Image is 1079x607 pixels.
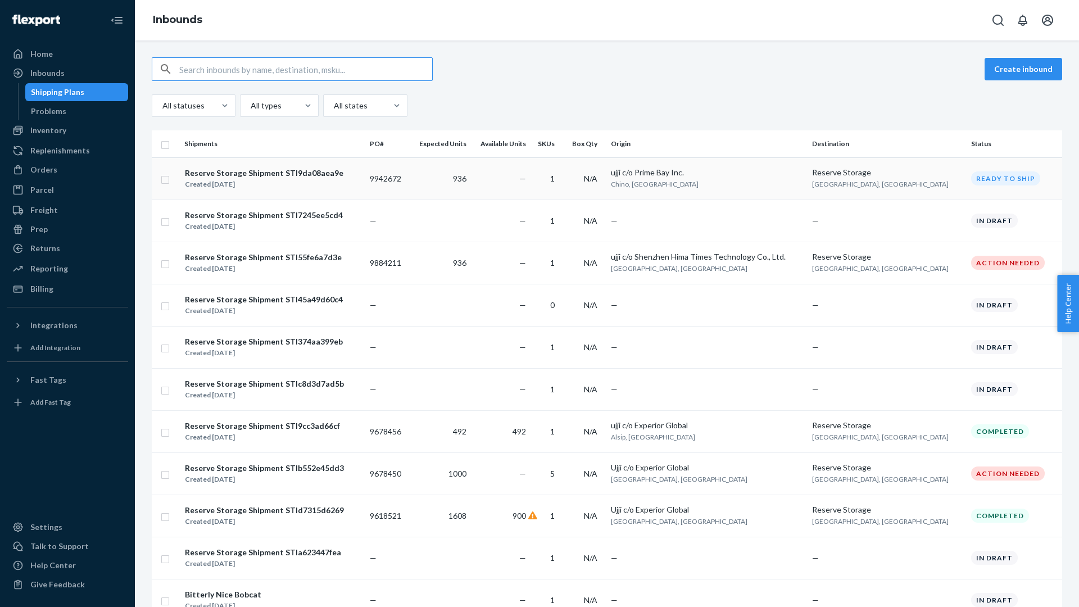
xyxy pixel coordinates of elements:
div: Reserve Storage Shipment STIb552e45dd3 [185,463,344,474]
a: Prep [7,220,128,238]
div: ujji c/o Experior Global [611,420,803,431]
input: All states [333,100,334,111]
a: Inbounds [153,13,202,26]
th: Shipments [180,130,365,157]
a: Home [7,45,128,63]
a: Returns [7,239,128,257]
div: Prep [30,224,48,235]
td: 9942672 [365,157,410,200]
div: Add Integration [30,343,80,352]
div: In draft [971,593,1018,607]
div: Created [DATE] [185,263,342,274]
span: — [370,384,377,394]
span: — [370,216,377,225]
a: Parcel [7,181,128,199]
div: Reserve Storage Shipment STIc8d3d7ad5b [185,378,344,389]
button: Close Navigation [106,9,128,31]
span: [GEOGRAPHIC_DATA], [GEOGRAPHIC_DATA] [812,433,949,441]
div: Talk to Support [30,541,89,552]
span: 5 [550,469,555,478]
div: Inbounds [30,67,65,79]
span: N/A [584,258,597,268]
span: [GEOGRAPHIC_DATA], [GEOGRAPHIC_DATA] [812,180,949,188]
a: Add Fast Tag [7,393,128,411]
span: — [812,595,819,605]
div: In draft [971,382,1018,396]
input: All statuses [161,100,162,111]
div: Reserve Storage [812,167,963,178]
div: Created [DATE] [185,558,341,569]
span: — [812,553,819,563]
span: [GEOGRAPHIC_DATA], [GEOGRAPHIC_DATA] [611,517,747,526]
span: 1 [550,174,555,183]
input: All types [250,100,251,111]
th: Available Units [471,130,531,157]
span: 936 [453,258,466,268]
div: Reserve Storage Shipment STI7245ee5cd4 [185,210,343,221]
a: Billing [7,280,128,298]
span: 1 [550,511,555,520]
div: Problems [31,106,66,117]
div: Reserve Storage Shipment STI9cc3ad66cf [185,420,340,432]
input: Search inbounds by name, destination, msku... [179,58,432,80]
div: Inventory [30,125,66,136]
span: — [812,384,819,394]
span: Help Center [1057,275,1079,332]
a: Replenishments [7,142,128,160]
div: Created [DATE] [185,389,344,401]
a: Freight [7,201,128,219]
span: — [611,553,618,563]
span: — [812,300,819,310]
span: 1 [550,216,555,225]
a: Orders [7,161,128,179]
div: Action Needed [971,256,1045,270]
span: 492 [453,427,466,436]
button: Fast Tags [7,371,128,389]
span: — [519,300,526,310]
span: — [611,595,618,605]
span: [GEOGRAPHIC_DATA], [GEOGRAPHIC_DATA] [812,517,949,526]
span: 1 [550,553,555,563]
a: Shipping Plans [25,83,129,101]
th: SKUs [531,130,564,157]
span: N/A [584,595,597,605]
span: 1 [550,427,555,436]
span: — [519,258,526,268]
span: 936 [453,174,466,183]
img: Flexport logo [12,15,60,26]
ol: breadcrumbs [144,4,211,37]
button: Open account menu [1036,9,1059,31]
div: Ujji c/o Experior Global [611,462,803,473]
div: Integrations [30,320,78,331]
div: Created [DATE] [185,516,344,527]
span: 1 [550,258,555,268]
a: Add Integration [7,339,128,357]
a: Inventory [7,121,128,139]
div: Returns [30,243,60,254]
div: Created [DATE] [185,305,343,316]
div: Home [30,48,53,60]
div: Reserve Storage [812,420,963,431]
span: Alsip, [GEOGRAPHIC_DATA] [611,433,695,441]
th: PO# [365,130,410,157]
div: Created [DATE] [185,179,343,190]
td: 9678456 [365,410,410,452]
span: — [519,469,526,478]
div: Reserve Storage Shipment STId7315d6269 [185,505,344,516]
td: 9884211 [365,242,410,284]
th: Box Qty [564,130,606,157]
a: Inbounds [7,64,128,82]
a: Help Center [7,556,128,574]
span: — [519,342,526,352]
button: Integrations [7,316,128,334]
div: Add Fast Tag [30,397,71,407]
div: Created [DATE] [185,221,343,232]
span: N/A [584,427,597,436]
span: — [812,216,819,225]
div: Shipping Plans [31,87,84,98]
div: ujji c/o Shenzhen Hima Times Technology Co., Ltd. [611,251,803,262]
div: Reserve Storage Shipment STI55fe6a7d3e [185,252,342,263]
div: Reserve Storage Shipment STI45a49d60c4 [185,294,343,305]
span: [GEOGRAPHIC_DATA], [GEOGRAPHIC_DATA] [812,475,949,483]
span: N/A [584,511,597,520]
